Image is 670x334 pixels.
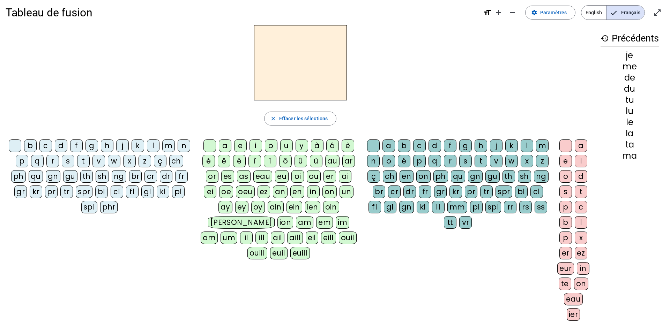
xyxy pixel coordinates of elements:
div: fr [175,170,188,183]
div: la [601,129,659,138]
div: tu [601,96,659,104]
div: pr [465,185,477,198]
div: ei [204,185,216,198]
div: k [132,139,144,152]
div: ez [575,247,587,259]
div: oe [219,185,233,198]
h1: Tableau de fusion [6,1,478,24]
div: h [101,139,113,152]
div: t [475,155,487,167]
div: fl [368,201,381,213]
div: br [129,170,142,183]
mat-icon: open_in_full [653,8,662,17]
div: gr [14,185,27,198]
div: s [559,185,572,198]
div: d [575,170,587,183]
div: spl [81,201,97,213]
div: tr [480,185,493,198]
div: eil [306,231,319,244]
mat-icon: remove [508,8,517,17]
div: cr [388,185,401,198]
div: eau [253,170,273,183]
div: er [559,247,572,259]
div: ü [310,155,322,167]
div: b [559,216,572,229]
div: e [234,139,247,152]
div: t [77,155,90,167]
div: ez [258,185,270,198]
div: th [502,170,515,183]
div: en [290,185,304,198]
div: qu [29,170,43,183]
div: ier [567,308,580,321]
span: Effacer les sélections [279,114,328,123]
div: ë [233,155,246,167]
div: tt [444,216,456,229]
div: as [237,170,251,183]
div: v [92,155,105,167]
div: dr [160,170,172,183]
div: f [444,139,456,152]
div: um [221,231,237,244]
div: mm [447,201,467,213]
div: pl [470,201,483,213]
div: j [116,139,129,152]
div: es [221,170,234,183]
div: ay [218,201,232,213]
div: ion [277,216,293,229]
div: l [521,139,533,152]
div: h [475,139,487,152]
div: ouill [247,247,267,259]
div: î [248,155,261,167]
div: phr [100,201,118,213]
div: aill [287,231,303,244]
div: gl [141,185,154,198]
div: g [459,139,472,152]
div: gn [399,201,414,213]
div: r [46,155,59,167]
div: c [575,201,587,213]
div: on [416,170,431,183]
div: vr [459,216,472,229]
div: cr [144,170,157,183]
div: à [311,139,323,152]
div: gn [468,170,483,183]
button: Augmenter la taille de la police [492,6,506,20]
mat-icon: add [494,8,503,17]
div: gu [63,170,77,183]
div: [PERSON_NAME] [208,216,275,229]
div: ta [601,141,659,149]
button: Paramètres [525,6,575,20]
div: rs [519,201,532,213]
div: lu [601,107,659,115]
div: v [490,155,502,167]
div: ch [169,155,183,167]
div: l [575,216,587,229]
div: on [574,278,588,290]
div: im [336,216,349,229]
div: ê [218,155,230,167]
div: oin [323,201,339,213]
div: ey [235,201,248,213]
div: sh [96,170,109,183]
div: le [601,118,659,127]
div: t [575,185,587,198]
div: in [307,185,320,198]
div: ng [534,170,549,183]
div: ss [535,201,547,213]
div: spr [496,185,512,198]
div: euil [270,247,288,259]
div: pr [45,185,58,198]
mat-button-toggle-group: Language selection [581,5,645,20]
div: in [577,262,589,275]
div: u [280,139,293,152]
div: eau [564,293,583,305]
div: oeu [236,185,255,198]
div: x [123,155,136,167]
div: â [326,139,339,152]
div: r [444,155,456,167]
div: tr [60,185,73,198]
div: è [342,139,354,152]
button: Diminuer la taille de la police [506,6,520,20]
div: n [178,139,190,152]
